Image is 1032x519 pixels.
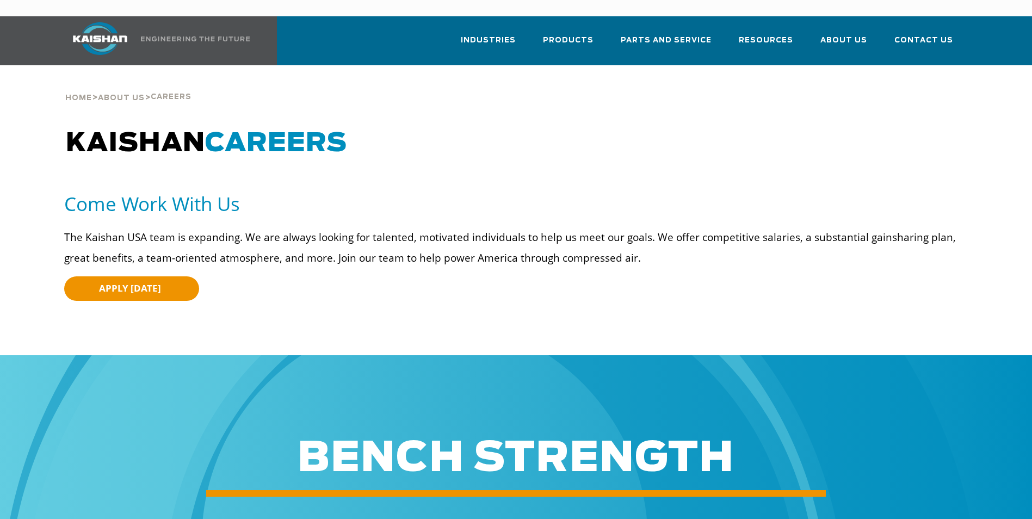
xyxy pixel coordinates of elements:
div: > > [65,65,191,107]
span: Parts and Service [621,34,712,47]
span: Contact Us [894,34,953,47]
span: About Us [820,34,867,47]
span: Industries [461,34,516,47]
a: Products [543,26,594,63]
a: Kaishan USA [59,16,252,65]
span: Home [65,95,92,102]
span: APPLY [DATE] [99,282,161,294]
span: Careers [151,94,191,101]
a: About Us [98,92,145,102]
img: kaishan logo [59,22,141,55]
a: Contact Us [894,26,953,63]
span: KAISHAN [66,131,347,157]
p: The Kaishan USA team is expanding. We are always looking for talented, motivated individuals to h... [64,227,978,268]
a: Resources [739,26,793,63]
span: Products [543,34,594,47]
span: About Us [98,95,145,102]
h5: Come Work With Us [64,191,978,216]
a: About Us [820,26,867,63]
span: Resources [739,34,793,47]
a: Industries [461,26,516,63]
span: CAREERS [205,131,347,157]
a: Parts and Service [621,26,712,63]
img: Engineering the future [141,36,250,41]
a: Home [65,92,92,102]
a: APPLY [DATE] [64,276,199,301]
